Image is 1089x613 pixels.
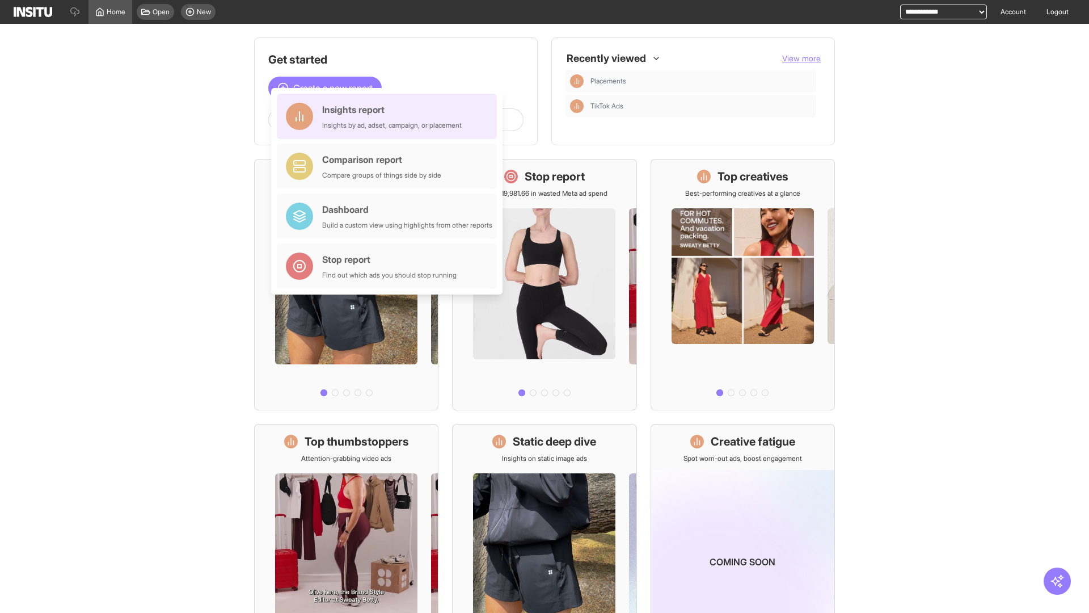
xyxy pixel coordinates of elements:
[590,102,623,111] span: TikTok Ads
[197,7,211,16] span: New
[254,159,438,410] a: What's live nowSee all active ads instantly
[782,53,821,64] button: View more
[322,253,457,266] div: Stop report
[153,7,170,16] span: Open
[590,102,812,111] span: TikTok Ads
[301,454,391,463] p: Attention-grabbing video ads
[14,7,52,17] img: Logo
[268,77,382,99] button: Create a new report
[293,81,373,95] span: Create a new report
[513,434,596,450] h1: Static deep dive
[685,189,800,198] p: Best-performing creatives at a glance
[782,53,821,63] span: View more
[651,159,835,410] a: Top creativesBest-performing creatives at a glance
[268,52,524,68] h1: Get started
[322,153,441,166] div: Comparison report
[570,74,584,88] div: Insights
[590,77,812,86] span: Placements
[322,203,492,216] div: Dashboard
[107,7,125,16] span: Home
[481,189,607,198] p: Save £19,981.66 in wasted Meta ad spend
[502,454,587,463] p: Insights on static image ads
[322,271,457,280] div: Find out which ads you should stop running
[525,169,585,184] h1: Stop report
[570,99,584,113] div: Insights
[322,171,441,180] div: Compare groups of things side by side
[590,77,626,86] span: Placements
[305,434,409,450] h1: Top thumbstoppers
[322,121,462,130] div: Insights by ad, adset, campaign, or placement
[322,221,492,230] div: Build a custom view using highlights from other reports
[322,103,462,116] div: Insights report
[717,169,788,184] h1: Top creatives
[452,159,636,410] a: Stop reportSave £19,981.66 in wasted Meta ad spend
